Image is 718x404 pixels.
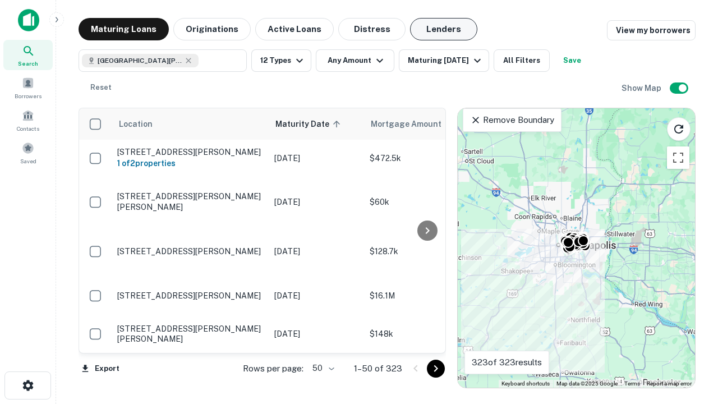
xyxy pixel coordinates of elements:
p: [STREET_ADDRESS][PERSON_NAME] [117,246,263,256]
h6: 1 of 2 properties [117,157,263,169]
button: Active Loans [255,18,334,40]
h6: Show Map [622,82,663,94]
span: Mortgage Amount [371,117,456,131]
p: 323 of 323 results [472,356,542,369]
a: Report a map error [647,380,692,387]
a: Saved [3,137,53,168]
div: 0 0 [458,108,695,388]
button: Maturing [DATE] [399,49,489,72]
span: Location [118,117,153,131]
button: Maturing Loans [79,18,169,40]
th: Maturity Date [269,108,364,140]
a: Open this area in Google Maps (opens a new window) [461,373,498,388]
a: Terms (opens in new tab) [624,380,640,387]
div: 50 [308,360,336,377]
p: [DATE] [274,196,358,208]
img: capitalize-icon.png [18,9,39,31]
th: Location [112,108,269,140]
iframe: Chat Widget [662,278,718,332]
span: Search [18,59,38,68]
button: Export [79,360,122,377]
button: Distress [338,18,406,40]
a: Search [3,40,53,70]
p: [DATE] [274,245,358,258]
p: [STREET_ADDRESS][PERSON_NAME][PERSON_NAME] [117,324,263,344]
button: Originations [173,18,251,40]
p: $16.1M [370,290,482,302]
p: [STREET_ADDRESS][PERSON_NAME] [117,147,263,157]
p: $148k [370,328,482,340]
button: Toggle fullscreen view [667,146,689,169]
p: 1–50 of 323 [354,362,402,375]
div: Maturing [DATE] [408,54,484,67]
span: Map data ©2025 Google [556,380,618,387]
a: Borrowers [3,72,53,103]
img: Google [461,373,498,388]
span: Contacts [17,124,39,133]
p: [DATE] [274,290,358,302]
button: Go to next page [427,360,445,378]
button: All Filters [494,49,550,72]
p: $472.5k [370,152,482,164]
a: Contacts [3,105,53,135]
p: [DATE] [274,328,358,340]
button: Keyboard shortcuts [501,380,550,388]
button: Any Amount [316,49,394,72]
span: [GEOGRAPHIC_DATA][PERSON_NAME], [GEOGRAPHIC_DATA], [GEOGRAPHIC_DATA] [98,56,182,66]
span: Saved [20,157,36,166]
button: Reload search area [667,117,691,141]
button: Save your search to get updates of matches that match your search criteria. [554,49,590,72]
button: Lenders [410,18,477,40]
span: Maturity Date [275,117,344,131]
span: Borrowers [15,91,42,100]
p: $60k [370,196,482,208]
p: Rows per page: [243,362,303,375]
button: 12 Types [251,49,311,72]
p: [STREET_ADDRESS][PERSON_NAME][PERSON_NAME] [117,191,263,212]
p: [STREET_ADDRESS][PERSON_NAME] [117,291,263,301]
p: [DATE] [274,152,358,164]
button: Reset [83,76,119,99]
p: $128.7k [370,245,482,258]
p: Remove Boundary [470,113,554,127]
th: Mortgage Amount [364,108,487,140]
a: View my borrowers [607,20,696,40]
